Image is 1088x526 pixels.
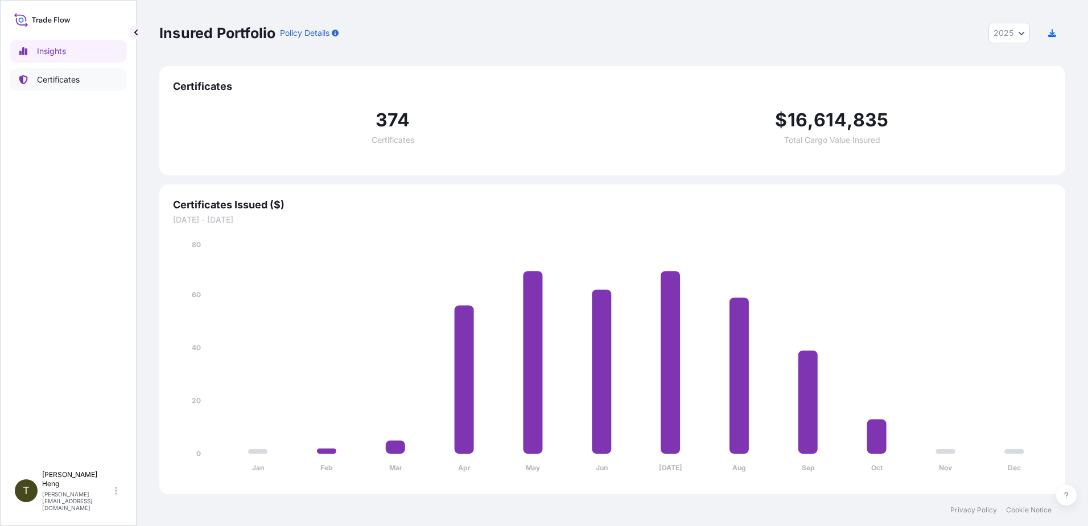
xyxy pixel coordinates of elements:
[173,214,1052,225] span: [DATE] - [DATE]
[192,343,201,352] tspan: 40
[42,470,113,488] p: [PERSON_NAME] Heng
[280,27,329,39] p: Policy Details
[784,136,880,144] span: Total Cargo Value Insured
[802,463,815,472] tspan: Sep
[458,463,471,472] tspan: Apr
[23,485,30,496] span: T
[192,290,201,299] tspan: 60
[192,240,201,249] tspan: 80
[788,111,807,129] span: 16
[659,463,682,472] tspan: [DATE]
[376,111,410,129] span: 374
[173,198,1052,212] span: Certificates Issued ($)
[196,449,201,458] tspan: 0
[596,463,608,472] tspan: Jun
[526,463,541,472] tspan: May
[994,27,1013,39] span: 2025
[192,396,201,405] tspan: 20
[853,111,889,129] span: 835
[320,463,333,472] tspan: Feb
[10,68,127,91] a: Certificates
[159,24,275,42] p: Insured Portfolio
[732,463,746,472] tspan: Aug
[372,136,414,144] span: Certificates
[173,80,1052,93] span: Certificates
[389,463,402,472] tspan: Mar
[10,40,127,63] a: Insights
[775,111,787,129] span: $
[42,491,113,511] p: [PERSON_NAME][EMAIL_ADDRESS][DOMAIN_NAME]
[1008,463,1021,472] tspan: Dec
[807,111,814,129] span: ,
[950,506,997,515] a: Privacy Policy
[988,23,1030,43] button: Year Selector
[37,46,66,57] p: Insights
[847,111,853,129] span: ,
[871,463,883,472] tspan: Oct
[1006,506,1052,515] a: Cookie Notice
[252,463,264,472] tspan: Jan
[37,74,80,85] p: Certificates
[814,111,847,129] span: 614
[939,463,953,472] tspan: Nov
